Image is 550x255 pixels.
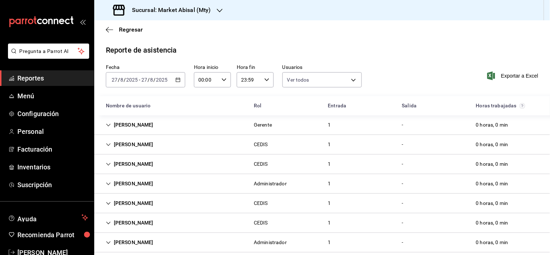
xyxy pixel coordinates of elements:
[124,77,126,83] span: /
[322,177,337,190] div: Cell
[94,213,550,233] div: Row
[254,121,272,129] div: Gerente
[17,230,88,240] span: Recomienda Parrot
[470,197,514,210] div: Cell
[254,180,287,188] div: Administrador
[118,77,120,83] span: /
[248,216,274,230] div: Cell
[322,216,337,230] div: Cell
[396,177,409,190] div: Cell
[322,236,337,249] div: Cell
[396,216,409,230] div: Cell
[248,197,274,210] div: Cell
[94,233,550,252] div: Row
[470,118,514,132] div: Cell
[120,77,124,83] input: --
[17,127,88,136] span: Personal
[470,99,544,112] div: HeadCell
[287,76,309,83] span: Ver todos
[156,77,168,83] input: ----
[254,200,268,207] div: CEDIS
[139,77,140,83] span: -
[126,6,211,15] h3: Sucursal: Market Abisal (Mty)
[322,157,337,171] div: Cell
[150,77,154,83] input: --
[106,26,143,33] button: Regresar
[111,77,118,83] input: --
[154,77,156,83] span: /
[106,45,177,55] div: Reporte de asistencia
[8,44,89,59] button: Pregunta a Parrot AI
[254,160,268,168] div: CEDIS
[17,180,88,190] span: Suscripción
[5,53,89,60] a: Pregunta a Parrot AI
[470,236,514,249] div: Cell
[126,77,138,83] input: ----
[100,197,159,210] div: Cell
[80,19,86,25] button: open_drawer_menu
[396,236,409,249] div: Cell
[94,174,550,194] div: Row
[396,197,409,210] div: Cell
[17,213,79,222] span: Ayuda
[470,138,514,151] div: Cell
[94,194,550,213] div: Row
[396,118,409,132] div: Cell
[17,162,88,172] span: Inventarios
[237,65,274,70] label: Hora fin
[470,157,514,171] div: Cell
[248,236,293,249] div: Cell
[396,138,409,151] div: Cell
[100,157,159,171] div: Cell
[94,96,550,115] div: Head
[470,177,514,190] div: Cell
[282,65,362,70] label: Usuarios
[100,118,159,132] div: Cell
[100,236,159,249] div: Cell
[94,155,550,174] div: Row
[396,99,470,112] div: HeadCell
[520,103,525,109] svg: El total de horas trabajadas por usuario es el resultado de la suma redondeada del registro de ho...
[100,177,159,190] div: Cell
[489,71,538,80] button: Exportar a Excel
[20,48,78,55] span: Pregunta a Parrot AI
[322,197,337,210] div: Cell
[100,216,159,230] div: Cell
[141,77,148,83] input: --
[470,216,514,230] div: Cell
[248,138,274,151] div: Cell
[194,65,231,70] label: Hora inicio
[17,73,88,83] span: Reportes
[17,144,88,154] span: Facturación
[248,177,293,190] div: Cell
[148,77,150,83] span: /
[396,157,409,171] div: Cell
[254,141,268,148] div: CEDIS
[248,157,274,171] div: Cell
[119,26,143,33] span: Regresar
[254,219,268,227] div: CEDIS
[17,109,88,119] span: Configuración
[106,65,185,70] label: Fecha
[248,99,322,112] div: HeadCell
[322,138,337,151] div: Cell
[254,239,287,246] div: Administrador
[100,138,159,151] div: Cell
[322,118,337,132] div: Cell
[94,135,550,155] div: Row
[248,118,278,132] div: Cell
[17,91,88,101] span: Menú
[322,99,396,112] div: HeadCell
[100,99,248,112] div: HeadCell
[94,115,550,135] div: Row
